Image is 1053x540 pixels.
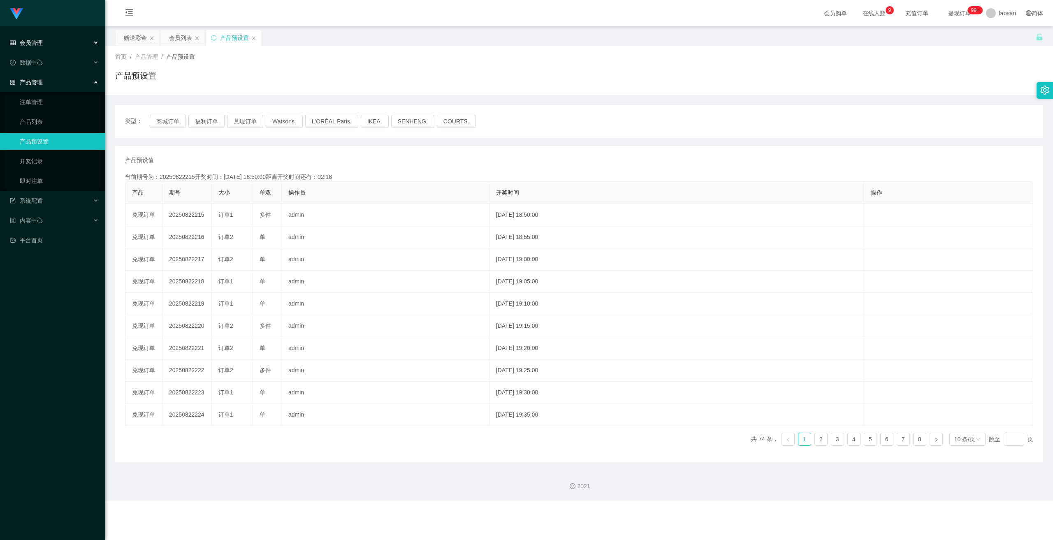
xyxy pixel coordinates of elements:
[162,204,212,226] td: 20250822215
[125,173,1033,181] div: 当前期号为：20250822215开奖时间：[DATE] 18:50:00距离开奖时间还有：02:18
[897,433,909,445] a: 7
[125,204,162,226] td: 兑现订单
[282,315,489,337] td: admin
[125,156,154,165] span: 产品预设值
[218,389,233,396] span: 订单1
[282,226,489,248] td: admin
[260,345,265,351] span: 单
[218,322,233,329] span: 订单2
[166,53,195,60] span: 产品预设置
[848,433,860,445] a: 4
[782,433,795,446] li: 上一页
[162,226,212,248] td: 20250822216
[132,189,144,196] span: 产品
[218,189,230,196] span: 大小
[814,433,828,446] li: 2
[858,10,890,16] span: 在线人数
[897,433,910,446] li: 7
[260,300,265,307] span: 单
[881,433,893,445] a: 6
[361,115,389,128] button: IKEA.
[20,173,99,189] a: 即时注单
[10,79,43,86] span: 产品管理
[218,256,233,262] span: 订单2
[798,433,811,445] a: 1
[489,293,865,315] td: [DATE] 19:10:00
[218,411,233,418] span: 订单1
[282,293,489,315] td: admin
[227,115,263,128] button: 兑现订单
[162,359,212,382] td: 20250822222
[125,226,162,248] td: 兑现订单
[218,300,233,307] span: 订单1
[10,60,16,65] i: 图标: check-circle-o
[162,404,212,426] td: 20250822224
[864,433,877,445] a: 5
[976,437,981,443] i: 图标: down
[282,248,489,271] td: admin
[968,6,983,14] sup: 925
[266,115,303,128] button: Watsons.
[847,433,860,446] li: 4
[391,115,434,128] button: SENHENG.
[125,337,162,359] td: 兑现订单
[218,367,233,373] span: 订单2
[871,189,882,196] span: 操作
[10,8,23,20] img: logo.9652507e.png
[125,293,162,315] td: 兑现订单
[260,234,265,240] span: 单
[282,271,489,293] td: admin
[10,217,43,224] span: 内容中心
[880,433,893,446] li: 6
[10,232,99,248] a: 图标: dashboard平台首页
[218,278,233,285] span: 订单1
[220,30,249,46] div: 产品预设置
[162,271,212,293] td: 20250822218
[20,153,99,169] a: 开奖记录
[260,367,271,373] span: 多件
[489,248,865,271] td: [DATE] 19:00:00
[260,211,271,218] span: 多件
[124,30,147,46] div: 赠送彩金
[162,248,212,271] td: 20250822217
[135,53,158,60] span: 产品管理
[437,115,476,128] button: COURTS.
[10,59,43,66] span: 数据中心
[10,197,43,204] span: 系统配置
[305,115,358,128] button: L'ORÉAL Paris.
[260,256,265,262] span: 单
[115,70,156,82] h1: 产品预设置
[815,433,827,445] a: 2
[10,39,43,46] span: 会员管理
[786,437,791,442] i: 图标: left
[288,189,306,196] span: 操作员
[125,404,162,426] td: 兑现订单
[20,94,99,110] a: 注单管理
[282,382,489,404] td: admin
[188,115,225,128] button: 福利订单
[195,36,199,41] i: 图标: close
[115,0,143,27] i: 图标: menu-fold
[282,204,489,226] td: admin
[260,189,271,196] span: 单双
[162,315,212,337] td: 20250822220
[10,218,16,223] i: 图标: profile
[211,35,217,41] i: 图标: sync
[149,36,154,41] i: 图标: close
[864,433,877,446] li: 5
[496,189,519,196] span: 开奖时间
[125,248,162,271] td: 兑现订单
[10,79,16,85] i: 图标: appstore-o
[10,40,16,46] i: 图标: table
[260,389,265,396] span: 单
[831,433,844,446] li: 3
[489,271,865,293] td: [DATE] 19:05:00
[251,36,256,41] i: 图标: close
[888,6,891,14] p: 9
[1036,33,1043,41] i: 图标: unlock
[282,337,489,359] td: admin
[489,315,865,337] td: [DATE] 19:15:00
[260,278,265,285] span: 单
[831,433,844,445] a: 3
[162,382,212,404] td: 20250822223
